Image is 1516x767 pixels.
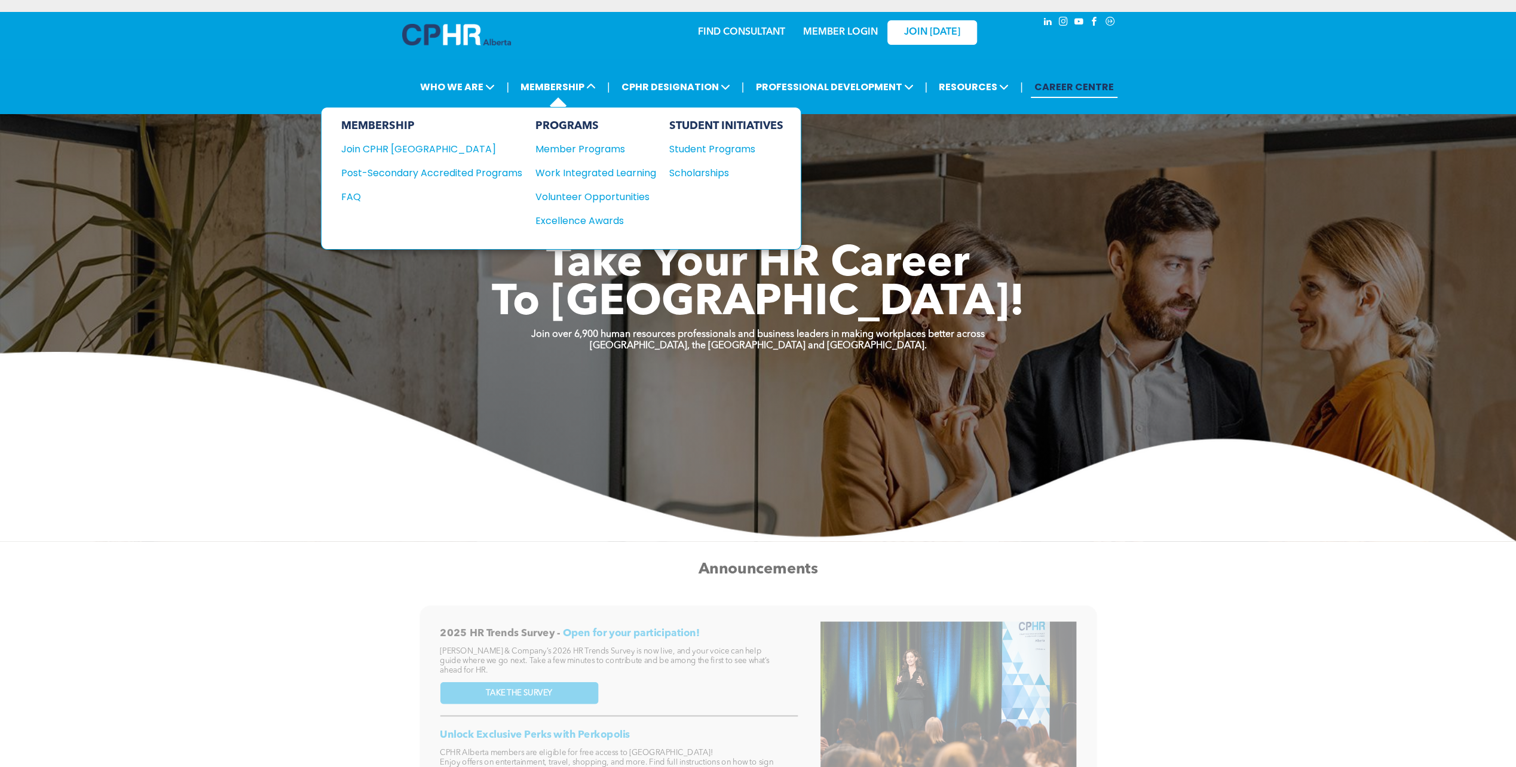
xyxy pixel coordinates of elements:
div: PROGRAMS [535,119,656,133]
div: Student Programs [669,142,771,157]
span: Take Your HR Career [546,243,970,286]
span: 2025 HR Trends Survey - [440,628,560,639]
li: | [924,75,927,99]
a: Excellence Awards [535,213,656,228]
a: Scholarships [669,165,783,180]
a: TAKE THE SURVEY [440,682,598,704]
a: Join CPHR [GEOGRAPHIC_DATA] [341,142,522,157]
a: Volunteer Opportunities [535,189,656,204]
img: A blue and white logo for cp alberta [402,24,511,45]
div: Volunteer Opportunities [535,189,644,204]
div: Excellence Awards [535,213,644,228]
a: FIND CONSULTANT [698,27,785,37]
div: Post-Secondary Accredited Programs [341,165,504,180]
span: CPHR DESIGNATION [618,76,734,98]
a: CAREER CENTRE [1031,76,1117,98]
span: Unlock Exclusive Perks with Perkopolis [440,730,630,740]
div: Member Programs [535,142,644,157]
a: Social network [1104,15,1117,31]
a: linkedin [1042,15,1055,31]
li: | [506,75,509,99]
div: MEMBERSHIP [341,119,522,133]
span: RESOURCES [935,76,1012,98]
a: Student Programs [669,142,783,157]
strong: Join over 6,900 human resources professionals and business leaders in making workplaces better ac... [531,330,985,339]
li: | [1020,75,1023,99]
span: MEMBERSHIP [517,76,599,98]
a: MEMBER LOGIN [803,27,878,37]
a: Post-Secondary Accredited Programs [341,165,522,180]
a: FAQ [341,189,522,204]
div: FAQ [341,189,504,204]
span: JOIN [DATE] [904,27,960,38]
a: facebook [1088,15,1101,31]
span: Announcements [698,562,817,577]
li: | [607,75,610,99]
strong: [GEOGRAPHIC_DATA], the [GEOGRAPHIC_DATA] and [GEOGRAPHIC_DATA]. [590,341,927,351]
span: Open for your participation! [562,628,699,639]
span: To [GEOGRAPHIC_DATA]! [492,282,1025,325]
span: CPHR Alberta members are eligible for free access to [GEOGRAPHIC_DATA]! [440,748,713,756]
div: STUDENT INITIATIVES [669,119,783,133]
div: Work Integrated Learning [535,165,644,180]
a: Work Integrated Learning [535,165,656,180]
div: Scholarships [669,165,771,180]
a: Member Programs [535,142,656,157]
span: TAKE THE SURVEY [486,688,552,698]
span: PROFESSIONAL DEVELOPMENT [752,76,917,98]
span: WHO WE ARE [416,76,498,98]
a: youtube [1073,15,1086,31]
li: | [742,75,745,99]
a: instagram [1057,15,1070,31]
a: JOIN [DATE] [887,20,977,45]
div: Join CPHR [GEOGRAPHIC_DATA] [341,142,504,157]
span: [PERSON_NAME] & Company’s 2026 HR Trends Survey is now live, and your voice can help guide where ... [440,647,769,674]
